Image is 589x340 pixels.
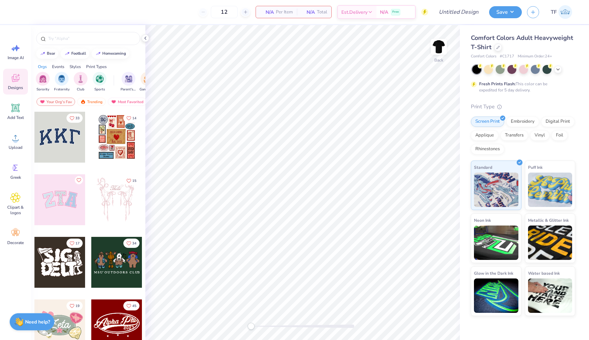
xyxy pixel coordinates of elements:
div: filter for Sorority [36,72,50,92]
span: Designs [8,85,23,90]
span: Add Text [7,115,24,120]
img: trend_line.gif [95,52,101,56]
img: Sorority Image [39,75,47,83]
button: Like [123,301,139,310]
div: Most Favorited [108,98,147,106]
img: Tori Fuesting [558,5,572,19]
img: Back [432,40,446,54]
span: Comfort Colors Adult Heavyweight T-Shirt [471,34,573,51]
span: Standard [474,164,492,171]
button: filter button [121,72,136,92]
img: Parent's Weekend Image [125,75,133,83]
span: Image AI [8,55,24,61]
div: filter for Club [74,72,87,92]
img: Neon Ink [474,226,518,260]
span: Club [77,87,84,92]
span: 33 [75,117,80,120]
span: Free [392,10,399,14]
img: Standard [474,173,518,207]
span: N/A [260,9,274,16]
div: Accessibility label [248,323,255,330]
div: Events [52,64,64,70]
div: Print Type [471,103,575,111]
strong: Need help? [25,319,50,325]
button: filter button [36,72,50,92]
div: Your Org's Fav [37,98,75,106]
span: N/A [301,9,315,16]
span: Sports [94,87,105,92]
div: Back [434,57,443,63]
img: most_fav.gif [40,99,45,104]
input: – – [211,6,238,18]
span: 34 [132,242,136,245]
span: Per Item [276,9,293,16]
span: Clipart & logos [4,205,27,216]
div: Screen Print [471,117,504,127]
input: Untitled Design [433,5,484,19]
div: Styles [70,64,81,70]
button: bear [36,48,58,59]
span: 19 [75,304,80,308]
span: # C1717 [500,54,514,59]
button: filter button [139,72,155,92]
div: Foil [551,130,568,141]
button: Like [123,239,139,248]
img: Club Image [77,75,84,83]
span: Upload [9,145,22,150]
span: Fraternity [54,87,70,92]
span: 15 [132,179,136,183]
div: Trending [77,98,106,106]
span: Total [317,9,327,16]
img: trending.gif [80,99,86,104]
span: Comfort Colors [471,54,496,59]
img: Game Day Image [144,75,152,83]
div: filter for Sports [93,72,106,92]
div: Applique [471,130,498,141]
button: football [61,48,89,59]
span: Est. Delivery [341,9,368,16]
button: Like [123,113,139,123]
span: Greek [10,175,21,180]
div: homecoming [102,52,126,55]
span: Sorority [37,87,49,92]
img: Water based Ink [528,278,572,313]
div: Transfers [500,130,528,141]
input: Try "Alpha" [48,35,136,42]
div: filter for Game Day [139,72,155,92]
div: bear [47,52,55,55]
img: trend_line.gif [40,52,45,56]
div: Digital Print [541,117,575,127]
div: Embroidery [506,117,539,127]
img: Sports Image [96,75,104,83]
img: Puff Ink [528,173,572,207]
button: Like [66,301,83,310]
button: filter button [93,72,106,92]
button: homecoming [92,48,129,59]
span: TF [551,8,557,16]
span: Neon Ink [474,217,491,224]
span: Water based Ink [528,270,560,277]
div: Orgs [38,64,47,70]
button: Like [66,239,83,248]
img: Metallic & Glitter Ink [528,226,572,260]
strong: Fresh Prints Flash: [479,81,516,87]
span: Glow in the Dark Ink [474,270,513,277]
a: TF [548,5,575,19]
img: Fraternity Image [58,75,65,83]
button: Save [489,6,522,18]
div: Rhinestones [471,144,504,154]
button: filter button [74,72,87,92]
div: This color can be expedited for 5 day delivery. [479,81,564,93]
span: Puff Ink [528,164,542,171]
div: Vinyl [530,130,549,141]
span: Decorate [7,240,24,245]
span: 45 [132,304,136,308]
div: football [71,52,86,55]
button: filter button [54,72,70,92]
span: 14 [132,117,136,120]
img: most_fav.gif [111,99,116,104]
div: filter for Fraternity [54,72,70,92]
span: Metallic & Glitter Ink [528,217,569,224]
span: Parent's Weekend [121,87,136,92]
span: 17 [75,242,80,245]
